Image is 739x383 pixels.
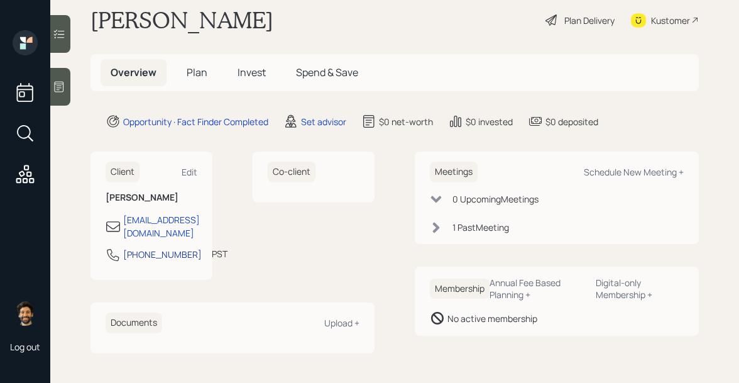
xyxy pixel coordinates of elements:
div: 1 Past Meeting [452,221,509,234]
h6: Documents [106,313,162,333]
h6: Co-client [268,162,315,182]
div: $0 net-worth [379,115,433,128]
div: Log out [10,341,40,353]
h6: Meetings [430,162,478,182]
h6: Membership [430,279,490,299]
img: eric-schwartz-headshot.png [13,301,38,326]
div: Opportunity · Fact Finder Completed [123,115,268,128]
div: Edit [182,166,197,178]
div: $0 invested [466,115,513,128]
span: Plan [187,65,207,79]
div: No active membership [447,312,537,325]
div: PST [212,247,227,260]
div: [EMAIL_ADDRESS][DOMAIN_NAME] [123,213,200,240]
div: Kustomer [651,14,690,27]
div: Digital-only Membership + [596,277,684,301]
div: $0 deposited [545,115,598,128]
div: 0 Upcoming Meeting s [452,192,539,206]
div: Set advisor [301,115,346,128]
h6: Client [106,162,140,182]
div: Annual Fee Based Planning + [490,277,586,301]
span: Overview [111,65,156,79]
div: Plan Delivery [564,14,615,27]
div: Schedule New Meeting + [584,166,684,178]
h6: [PERSON_NAME] [106,192,197,203]
h1: [PERSON_NAME] [90,6,273,34]
div: Upload + [324,317,359,329]
span: Invest [238,65,266,79]
div: [PHONE_NUMBER] [123,248,202,261]
span: Spend & Save [296,65,358,79]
